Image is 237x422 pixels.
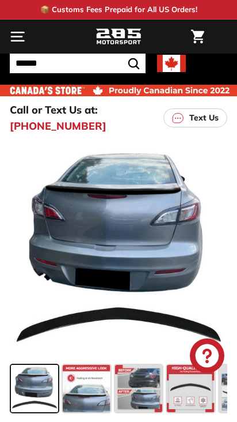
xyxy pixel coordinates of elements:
inbox-online-store-chat: Shopify online store chat [186,338,228,376]
a: Cart [185,20,210,53]
input: Search [10,54,146,73]
a: Text Us [163,108,227,127]
p: Call or Text Us at: [10,102,98,118]
p: Text Us [189,112,219,124]
a: [PHONE_NUMBER] [10,118,106,134]
p: 📦 Customs Fees Prepaid for All US Orders! [40,4,197,16]
img: Logo_285_Motorsport_areodynamics_components [95,27,142,47]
